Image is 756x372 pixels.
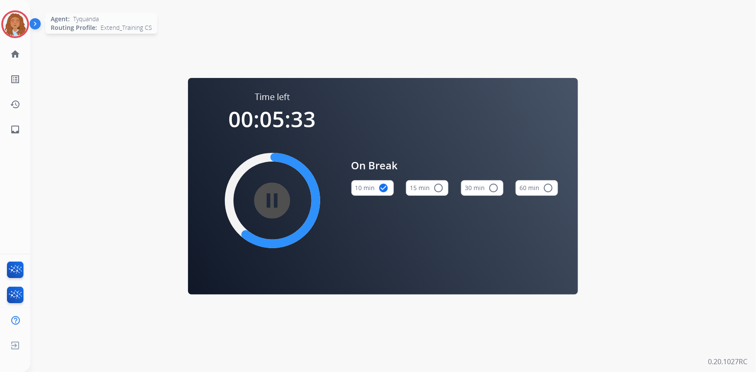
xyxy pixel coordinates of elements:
span: Tyquanda [73,15,99,23]
mat-icon: history [10,99,20,110]
button: 15 min [406,180,448,196]
span: 00:05:33 [229,104,316,134]
mat-icon: radio_button_unchecked [488,183,499,193]
mat-icon: radio_button_unchecked [433,183,444,193]
span: Extend_Training CS [101,23,152,32]
button: 10 min [351,180,394,196]
mat-icon: radio_button_unchecked [543,183,553,193]
span: Time left [255,91,290,103]
mat-icon: inbox [10,124,20,135]
mat-icon: pause_circle_filled [267,195,278,206]
button: 30 min [461,180,503,196]
mat-icon: home [10,49,20,59]
img: avatar [3,12,27,36]
p: 0.20.1027RC [708,356,747,367]
span: On Break [351,158,558,173]
mat-icon: list_alt [10,74,20,84]
span: Agent: [51,15,70,23]
span: Routing Profile: [51,23,97,32]
button: 60 min [516,180,558,196]
mat-icon: check_circle [379,183,389,193]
